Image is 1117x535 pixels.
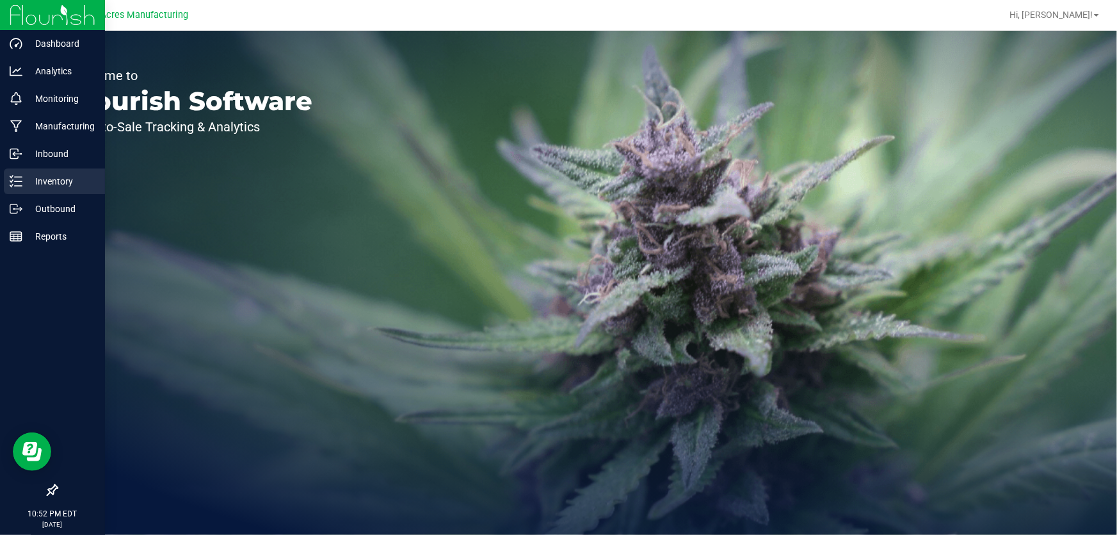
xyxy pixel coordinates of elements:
p: Analytics [22,63,99,79]
p: 10:52 PM EDT [6,508,99,520]
p: Outbound [22,201,99,217]
p: [DATE] [6,520,99,529]
p: Welcome to [69,69,312,82]
span: Green Acres Manufacturing [73,10,188,21]
p: Inbound [22,146,99,161]
p: Dashboard [22,36,99,51]
inline-svg: Monitoring [10,92,22,105]
p: Flourish Software [69,88,312,114]
p: Monitoring [22,91,99,106]
p: Reports [22,229,99,244]
inline-svg: Dashboard [10,37,22,50]
p: Seed-to-Sale Tracking & Analytics [69,120,312,133]
inline-svg: Manufacturing [10,120,22,133]
iframe: Resource center [13,432,51,471]
inline-svg: Inventory [10,175,22,188]
inline-svg: Analytics [10,65,22,78]
p: Manufacturing [22,119,99,134]
inline-svg: Outbound [10,202,22,215]
inline-svg: Inbound [10,147,22,160]
inline-svg: Reports [10,230,22,243]
span: Hi, [PERSON_NAME]! [1009,10,1093,20]
p: Inventory [22,174,99,189]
